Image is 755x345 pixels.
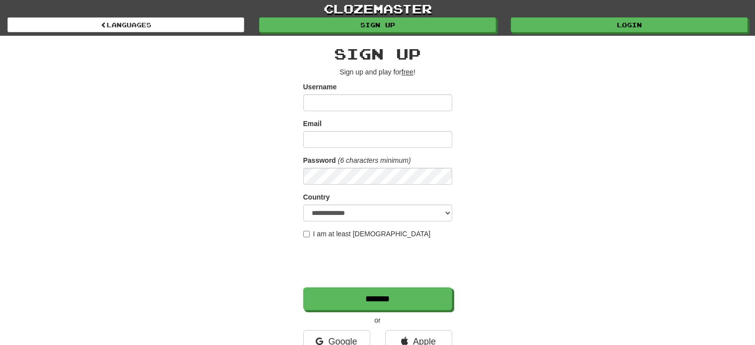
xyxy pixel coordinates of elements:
[303,155,336,165] label: Password
[338,156,411,164] em: (6 characters minimum)
[303,67,452,77] p: Sign up and play for !
[303,315,452,325] p: or
[303,244,454,282] iframe: reCAPTCHA
[303,231,310,237] input: I am at least [DEMOGRAPHIC_DATA]
[303,46,452,62] h2: Sign up
[303,82,337,92] label: Username
[303,192,330,202] label: Country
[303,229,431,239] label: I am at least [DEMOGRAPHIC_DATA]
[511,17,748,32] a: Login
[259,17,496,32] a: Sign up
[303,119,322,129] label: Email
[7,17,244,32] a: Languages
[402,68,413,76] u: free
